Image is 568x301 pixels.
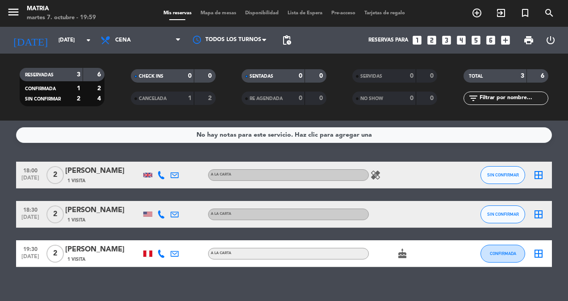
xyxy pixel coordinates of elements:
i: looks_3 [441,34,452,46]
span: CHECK INS [139,74,163,79]
i: exit_to_app [496,8,506,18]
input: Filtrar por nombre... [479,93,548,103]
span: Mis reservas [159,11,196,16]
strong: 2 [77,96,80,102]
strong: 2 [97,85,103,92]
span: Tarjetas de regalo [360,11,409,16]
span: pending_actions [281,35,292,46]
strong: 0 [319,95,325,101]
i: menu [7,5,20,19]
strong: 2 [208,95,213,101]
i: looks_one [411,34,423,46]
span: RE AGENDADA [250,96,283,101]
i: add_circle_outline [472,8,482,18]
i: border_all [533,170,544,180]
strong: 4 [97,96,103,102]
button: SIN CONFIRMAR [480,205,525,223]
i: add_box [500,34,511,46]
span: A la Carta [211,173,231,176]
span: SIN CONFIRMAR [487,172,519,177]
span: SERVIDAS [360,74,382,79]
span: 18:30 [19,204,42,214]
strong: 0 [410,95,413,101]
span: NO SHOW [360,96,383,101]
i: healing [370,170,381,180]
span: [DATE] [19,214,42,225]
i: looks_6 [485,34,497,46]
strong: 6 [541,73,546,79]
span: Lista de Espera [283,11,327,16]
i: turned_in_not [520,8,530,18]
i: search [544,8,555,18]
span: print [523,35,534,46]
div: LOG OUT [539,27,561,54]
i: power_settings_new [545,35,556,46]
strong: 0 [299,95,302,101]
span: Pre-acceso [327,11,360,16]
span: [DATE] [19,175,42,185]
span: CONFIRMADA [490,251,516,256]
div: MATRIA [27,4,96,13]
i: border_all [533,209,544,220]
i: [DATE] [7,30,54,50]
span: 1 Visita [67,256,85,263]
strong: 0 [430,73,435,79]
div: martes 7. octubre - 19:59 [27,13,96,22]
button: SIN CONFIRMAR [480,166,525,184]
span: Disponibilidad [241,11,283,16]
span: TOTAL [469,74,483,79]
span: 1 Visita [67,217,85,224]
span: CANCELADA [139,96,167,101]
span: A la Carta [211,251,231,255]
div: [PERSON_NAME] [65,165,141,177]
span: [DATE] [19,254,42,264]
strong: 1 [188,95,192,101]
div: [PERSON_NAME] [65,205,141,216]
span: SENTADAS [250,74,273,79]
span: 2 [46,166,64,184]
strong: 0 [188,73,192,79]
i: arrow_drop_down [83,35,94,46]
button: CONFIRMADA [480,245,525,263]
i: looks_two [426,34,438,46]
i: looks_5 [470,34,482,46]
div: [PERSON_NAME] [65,244,141,255]
strong: 6 [97,71,103,78]
div: No hay notas para este servicio. Haz clic para agregar una [196,130,372,140]
span: 1 Visita [67,177,85,184]
i: border_all [533,248,544,259]
i: filter_list [468,93,479,104]
i: looks_4 [455,34,467,46]
span: 19:30 [19,243,42,254]
strong: 3 [77,71,80,78]
strong: 1 [77,85,80,92]
span: RESERVADAS [25,73,54,77]
strong: 0 [430,95,435,101]
span: A la Carta [211,212,231,216]
span: 2 [46,245,64,263]
span: CONFIRMADA [25,87,56,91]
button: menu [7,5,20,22]
span: Mapa de mesas [196,11,241,16]
strong: 0 [208,73,213,79]
span: SIN CONFIRMAR [487,212,519,217]
span: SIN CONFIRMAR [25,97,61,101]
span: Reservas para [368,37,408,43]
strong: 0 [319,73,325,79]
strong: 0 [299,73,302,79]
span: Cena [115,37,131,43]
span: 18:00 [19,165,42,175]
strong: 0 [410,73,413,79]
i: cake [397,248,408,259]
strong: 3 [521,73,524,79]
span: 2 [46,205,64,223]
